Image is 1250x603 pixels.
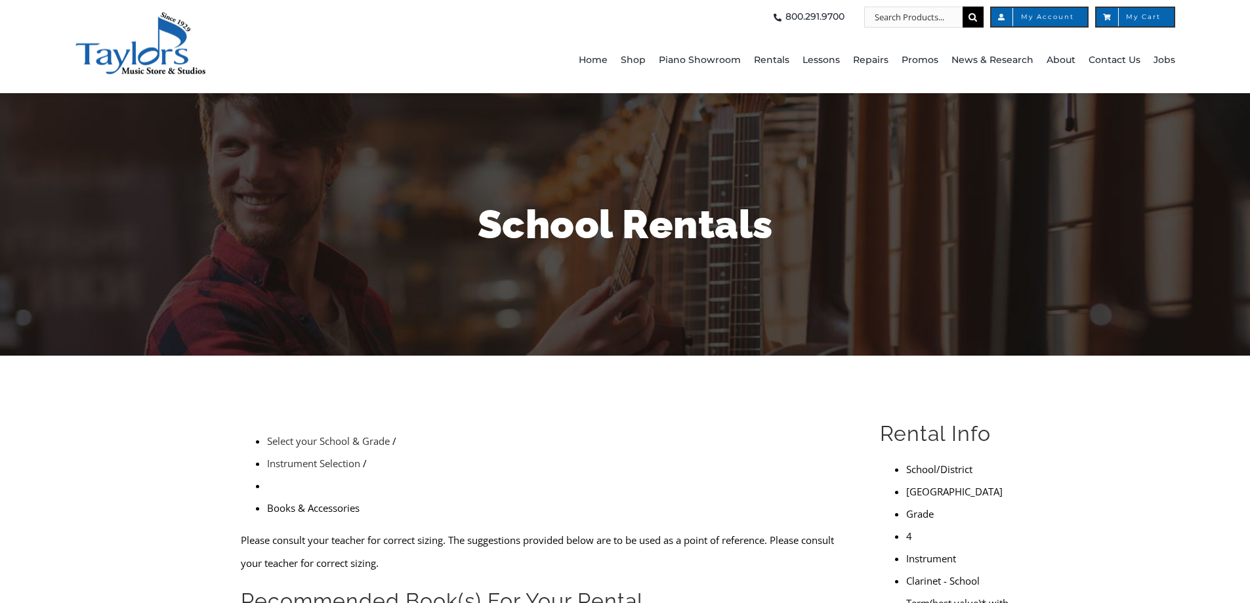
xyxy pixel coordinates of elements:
[864,7,963,28] input: Search Products...
[241,197,1009,252] h1: School Rentals
[902,50,938,71] span: Promos
[785,7,844,28] span: 800.291.9700
[621,50,646,71] span: Shop
[75,10,206,23] a: taylors-music-store-west-chester
[579,28,608,93] a: Home
[267,434,390,447] a: Select your School & Grade
[361,7,1175,28] nav: Top Right
[1047,28,1075,93] a: About
[392,434,396,447] span: /
[990,7,1089,28] a: My Account
[951,28,1033,93] a: News & Research
[906,480,1009,503] li: [GEOGRAPHIC_DATA]
[853,28,888,93] a: Repairs
[267,457,360,470] a: Instrument Selection
[621,28,646,93] a: Shop
[1095,7,1175,28] a: My Cart
[1089,28,1140,93] a: Contact Us
[951,50,1033,71] span: News & Research
[1110,14,1161,20] span: My Cart
[267,497,849,519] li: Books & Accessories
[1154,28,1175,93] a: Jobs
[906,458,1009,480] li: School/District
[579,50,608,71] span: Home
[659,28,741,93] a: Piano Showroom
[363,457,367,470] span: /
[1005,14,1074,20] span: My Account
[659,50,741,71] span: Piano Showroom
[770,7,844,28] a: 800.291.9700
[802,28,840,93] a: Lessons
[1154,50,1175,71] span: Jobs
[880,420,1009,447] h2: Rental Info
[1089,50,1140,71] span: Contact Us
[802,50,840,71] span: Lessons
[906,525,1009,547] li: 4
[853,50,888,71] span: Repairs
[241,529,849,573] p: Please consult your teacher for correct sizing. The suggestions provided below are to be used as ...
[906,503,1009,525] li: Grade
[361,28,1175,93] nav: Main Menu
[754,28,789,93] a: Rentals
[1047,50,1075,71] span: About
[902,28,938,93] a: Promos
[754,50,789,71] span: Rentals
[906,547,1009,570] li: Instrument
[963,7,984,28] input: Search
